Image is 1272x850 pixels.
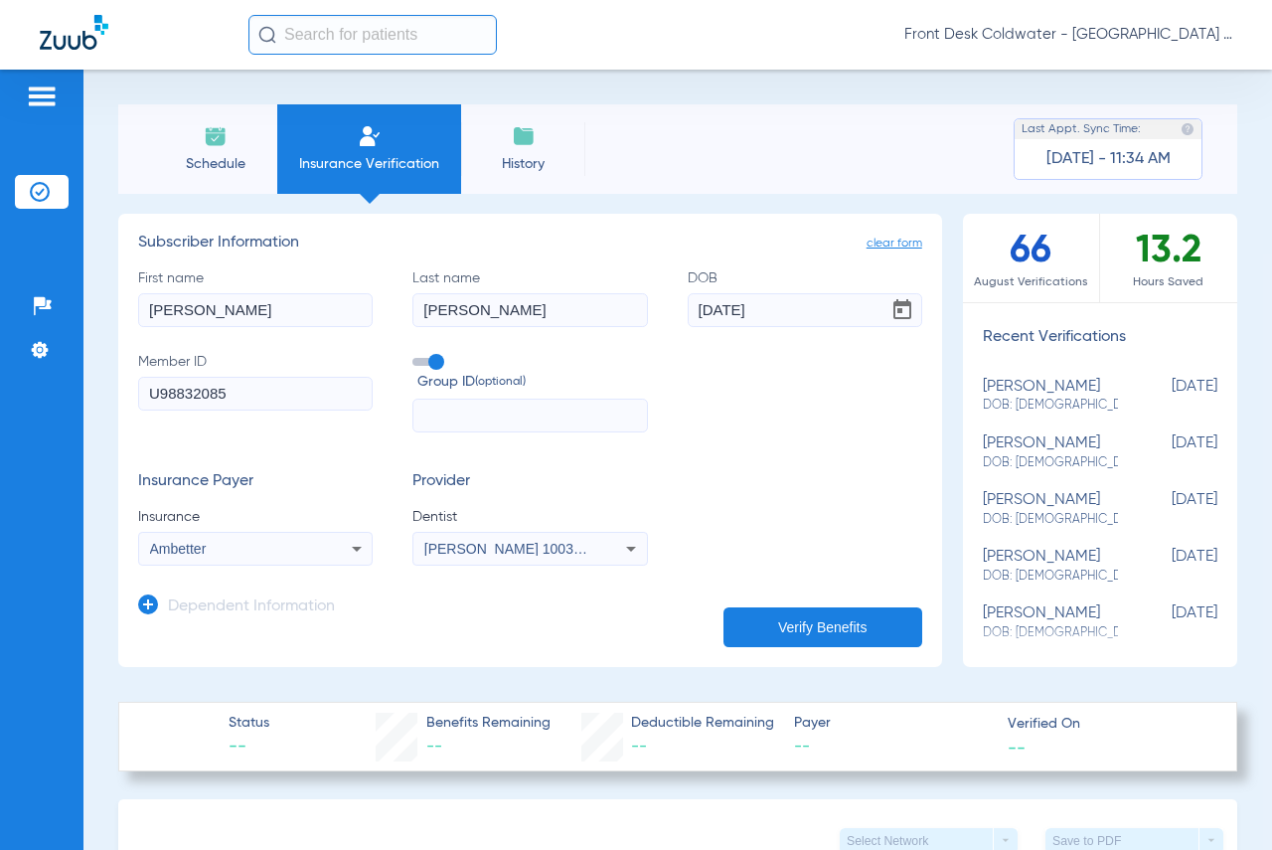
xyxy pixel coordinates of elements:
span: [PERSON_NAME] 1003346453 [424,541,620,557]
div: [PERSON_NAME] [983,378,1118,415]
span: Deductible Remaining [631,713,774,734]
span: Verified On [1008,714,1204,735]
span: DOB: [DEMOGRAPHIC_DATA] [983,397,1118,415]
img: Search Icon [258,26,276,44]
span: DOB: [DEMOGRAPHIC_DATA] [983,568,1118,586]
span: [DATE] - 11:34 AM [1046,149,1171,169]
div: [PERSON_NAME] [983,434,1118,471]
span: DOB: [DEMOGRAPHIC_DATA] [983,454,1118,472]
span: Payer [794,713,991,734]
span: History [476,154,570,174]
div: [PERSON_NAME] [983,604,1118,641]
img: Schedule [204,124,228,148]
div: [PERSON_NAME] [983,491,1118,528]
button: Verify Benefits [723,607,922,647]
input: First name [138,293,373,327]
h3: Provider [412,472,647,492]
input: Search for patients [248,15,497,55]
img: History [512,124,536,148]
span: Last Appt. Sync Time: [1022,119,1141,139]
span: [DATE] [1118,604,1217,641]
span: August Verifications [963,272,1099,292]
span: DOB: [DEMOGRAPHIC_DATA] [983,511,1118,529]
span: Benefits Remaining [426,713,551,734]
label: Member ID [138,352,373,433]
img: last sync help info [1181,122,1194,136]
span: Schedule [168,154,262,174]
label: DOB [688,268,922,327]
h3: Subscriber Information [138,234,922,254]
span: Ambetter [150,541,207,557]
span: [DATE] [1118,491,1217,528]
input: Last name [412,293,647,327]
span: Group ID [417,372,647,393]
div: [PERSON_NAME] [983,548,1118,585]
button: Open calendar [882,290,922,330]
h3: Insurance Payer [138,472,373,492]
span: Hours Saved [1100,272,1237,292]
label: First name [138,268,373,327]
span: -- [631,739,647,755]
input: Member ID [138,377,373,411]
span: [DATE] [1118,548,1217,585]
img: Zuub Logo [40,15,108,50]
img: Manual Insurance Verification [358,124,382,148]
span: -- [1008,737,1026,758]
label: Last name [412,268,647,327]
span: Status [229,713,269,734]
span: Front Desk Coldwater - [GEOGRAPHIC_DATA] | My Community Dental Centers [904,25,1232,45]
span: DOB: [DEMOGRAPHIC_DATA] [983,624,1118,642]
iframe: Chat Widget [1173,755,1272,850]
span: -- [426,739,442,755]
span: [DATE] [1118,434,1217,471]
div: 66 [963,214,1100,302]
span: Insurance [138,507,373,527]
span: [DATE] [1118,378,1217,415]
span: -- [794,735,991,760]
h3: Dependent Information [168,597,335,617]
h3: Recent Verifications [963,328,1237,348]
img: hamburger-icon [26,85,58,108]
span: clear form [867,234,922,254]
span: -- [229,735,269,760]
span: Dentist [412,507,647,527]
input: DOBOpen calendar [688,293,922,327]
span: Insurance Verification [292,154,446,174]
div: 13.2 [1100,214,1237,302]
small: (optional) [475,372,526,393]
